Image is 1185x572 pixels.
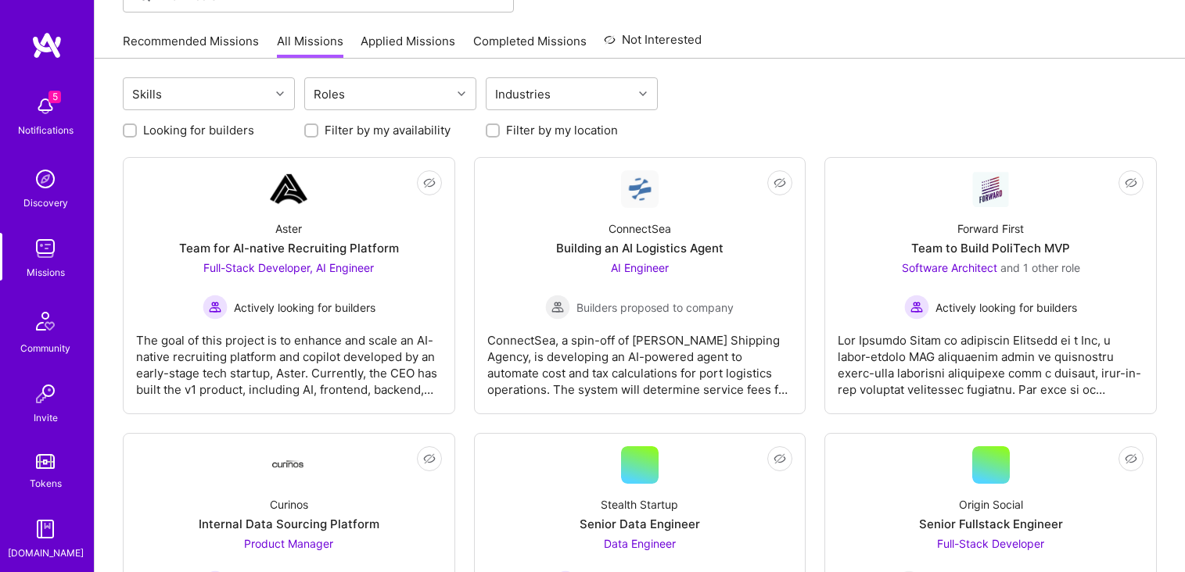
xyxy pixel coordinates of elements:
[904,295,929,320] img: Actively looking for builders
[27,264,65,281] div: Missions
[30,475,62,492] div: Tokens
[491,83,555,105] div: Industries
[911,240,1070,256] div: Team to Build PoliTech MVP
[244,537,333,550] span: Product Manager
[276,90,284,98] i: icon Chevron
[506,122,618,138] label: Filter by my location
[30,91,61,122] img: bell
[935,299,1077,316] span: Actively looking for builders
[123,33,259,59] a: Recommended Missions
[23,195,68,211] div: Discovery
[30,513,61,545] img: guide book
[270,170,307,208] img: Company Logo
[1125,177,1137,189] i: icon EyeClosed
[361,33,455,59] a: Applied Missions
[325,122,451,138] label: Filter by my availability
[34,409,58,426] div: Invite
[774,452,786,465] i: icon EyeClosed
[275,220,302,237] div: Aster
[270,496,308,513] div: Curinos
[128,83,166,105] div: Skills
[774,177,786,189] i: icon EyeClosed
[143,122,254,138] label: Looking for builders
[48,91,61,103] span: 5
[838,170,1144,401] a: Company LogoForward FirstTeam to Build PoliTech MVPSoftware Architect and 1 other roleActively lo...
[937,537,1044,550] span: Full-Stack Developer
[458,90,465,98] i: icon Chevron
[604,537,676,550] span: Data Engineer
[545,295,570,320] img: Builders proposed to company
[30,378,61,409] img: Invite
[487,170,793,401] a: Company LogoConnectSeaBuilding an AI Logistics AgentAI Engineer Builders proposed to companyBuild...
[611,261,669,274] span: AI Engineer
[957,220,1024,237] div: Forward First
[136,320,442,398] div: The goal of this project is to enhance and scale an AI-native recruiting platform and copilot dev...
[959,496,1023,513] div: Origin Social
[609,220,671,237] div: ConnectSea
[972,171,1010,207] img: Company Logo
[8,545,84,561] div: [DOMAIN_NAME]
[20,340,70,356] div: Community
[270,460,307,470] img: Company Logo
[179,240,399,256] div: Team for AI-native Recruiting Platform
[601,496,678,513] div: Stealth Startup
[199,516,379,532] div: Internal Data Sourcing Platform
[556,240,724,256] div: Building an AI Logistics Agent
[136,170,442,401] a: Company LogoAsterTeam for AI-native Recruiting PlatformFull-Stack Developer, AI Engineer Actively...
[580,516,700,532] div: Senior Data Engineer
[36,454,55,469] img: tokens
[18,122,74,138] div: Notifications
[919,516,1063,532] div: Senior Fullstack Engineer
[473,33,587,59] a: Completed Missions
[487,320,793,398] div: ConnectSea, a spin-off of [PERSON_NAME] Shipping Agency, is developing an AI-powered agent to aut...
[31,31,63,59] img: logo
[639,90,647,98] i: icon Chevron
[310,83,349,105] div: Roles
[234,299,375,316] span: Actively looking for builders
[1125,452,1137,465] i: icon EyeClosed
[203,261,374,274] span: Full-Stack Developer, AI Engineer
[30,163,61,195] img: discovery
[1000,261,1080,274] span: and 1 other role
[423,452,436,465] i: icon EyeClosed
[576,299,734,316] span: Builders proposed to company
[203,295,228,320] img: Actively looking for builders
[621,170,659,208] img: Company Logo
[30,233,61,264] img: teamwork
[902,261,997,274] span: Software Architect
[604,30,702,59] a: Not Interested
[423,177,436,189] i: icon EyeClosed
[277,33,343,59] a: All Missions
[838,320,1144,398] div: Lor Ipsumdo Sitam co adipiscin Elitsedd ei t Inc, u labor-etdolo MAG aliquaenim admin ve quisnost...
[27,302,64,340] img: Community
